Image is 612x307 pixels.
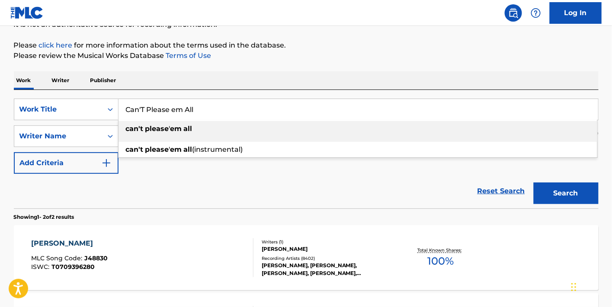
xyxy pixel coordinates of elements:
p: Please review the Musical Works Database [14,51,599,61]
img: help [531,8,541,18]
strong: can't [126,125,144,133]
span: J48830 [84,254,108,262]
span: MLC Song Code : [31,254,84,262]
span: 100 % [428,253,454,269]
div: Work Title [19,104,97,115]
strong: em [170,145,182,153]
span: (instrumental) [192,145,243,153]
button: Add Criteria [14,152,119,174]
span: T0709396280 [51,263,95,271]
strong: can't [126,145,144,153]
a: Terms of Use [164,51,211,60]
iframe: Chat Widget [569,265,612,307]
a: Public Search [505,4,522,22]
a: Reset Search [473,182,529,201]
div: [PERSON_NAME], [PERSON_NAME], [PERSON_NAME], [PERSON_NAME], [PERSON_NAME], [PERSON_NAME], [PERSON... [262,262,392,277]
img: 9d2ae6d4665cec9f34b9.svg [101,158,112,168]
img: search [508,8,519,18]
div: Drag [571,274,577,300]
div: Writer Name [19,131,97,141]
a: Log In [550,2,602,24]
div: Help [527,4,545,22]
p: Writer [49,71,72,90]
div: Recording Artists ( 8402 ) [262,255,392,262]
span: ' [169,125,170,133]
a: [PERSON_NAME]MLC Song Code:J48830ISWC:T0709396280Writers (1)[PERSON_NAME]Recording Artists (8402)... [14,225,599,290]
strong: em [170,125,182,133]
strong: please [145,125,169,133]
div: [PERSON_NAME] [31,238,108,249]
div: Writers ( 1 ) [262,239,392,245]
strong: please [145,145,169,153]
form: Search Form [14,99,599,208]
p: Work [14,71,34,90]
a: click here [39,41,73,49]
strong: all [184,145,192,153]
button: Search [534,182,599,204]
p: Publisher [88,71,119,90]
p: Please for more information about the terms used in the database. [14,40,599,51]
p: Total Known Shares: [418,247,464,253]
span: ' [169,145,170,153]
p: Showing 1 - 2 of 2 results [14,213,74,221]
strong: all [184,125,192,133]
div: [PERSON_NAME] [262,245,392,253]
img: MLC Logo [10,6,44,19]
span: ISWC : [31,263,51,271]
